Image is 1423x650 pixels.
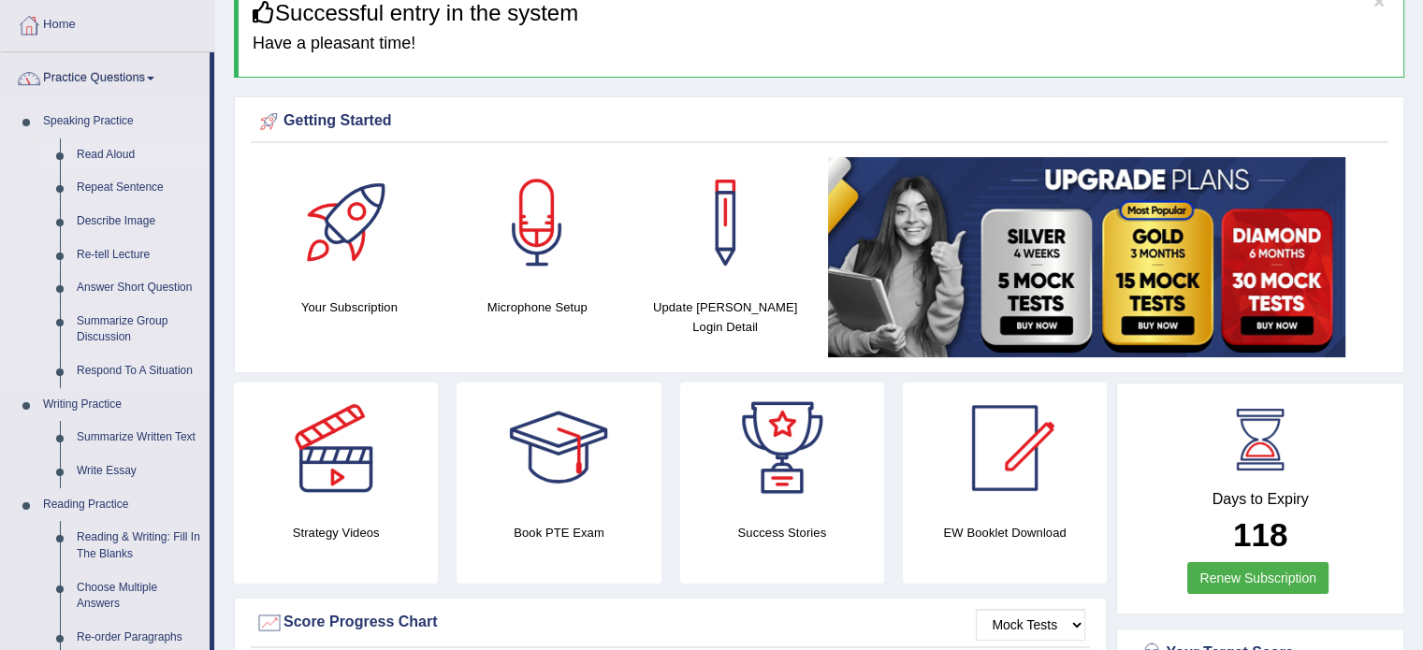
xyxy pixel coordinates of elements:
[68,455,210,488] a: Write Essay
[68,305,210,354] a: Summarize Group Discussion
[265,297,434,317] h4: Your Subscription
[1187,562,1329,594] a: Renew Subscription
[828,157,1345,357] img: small5.jpg
[68,238,210,272] a: Re-tell Lecture
[255,108,1383,136] div: Getting Started
[1,52,210,99] a: Practice Questions
[253,35,1389,53] h4: Have a pleasant time!
[68,521,210,571] a: Reading & Writing: Fill In The Blanks
[35,388,210,422] a: Writing Practice
[35,105,210,138] a: Speaking Practice
[35,488,210,522] a: Reading Practice
[68,571,210,621] a: Choose Multiple Answers
[903,523,1107,542] h4: EW Booklet Download
[1138,491,1383,508] h4: Days to Expiry
[680,523,884,542] h4: Success Stories
[255,609,1085,637] div: Score Progress Chart
[253,1,1389,25] h3: Successful entry in the system
[68,171,210,205] a: Repeat Sentence
[68,421,210,455] a: Summarize Written Text
[68,271,210,305] a: Answer Short Question
[234,523,438,542] h4: Strategy Videos
[68,138,210,172] a: Read Aloud
[457,523,661,542] h4: Book PTE Exam
[1233,516,1287,553] b: 118
[453,297,622,317] h4: Microphone Setup
[68,354,210,388] a: Respond To A Situation
[641,297,810,337] h4: Update [PERSON_NAME] Login Detail
[68,205,210,238] a: Describe Image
